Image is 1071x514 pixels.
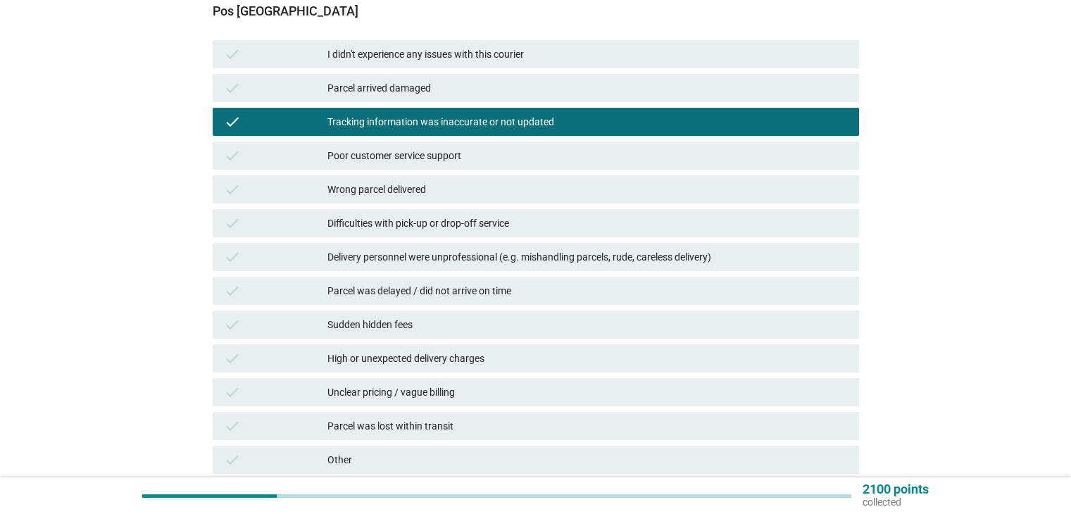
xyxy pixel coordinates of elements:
[327,282,847,299] div: Parcel was delayed / did not arrive on time
[224,181,241,198] i: check
[327,181,847,198] div: Wrong parcel delivered
[863,496,929,508] p: collected
[224,418,241,434] i: check
[224,113,241,130] i: check
[224,46,241,63] i: check
[327,80,847,96] div: Parcel arrived damaged
[224,350,241,367] i: check
[224,282,241,299] i: check
[224,215,241,232] i: check
[224,147,241,164] i: check
[224,80,241,96] i: check
[213,1,859,20] div: Pos [GEOGRAPHIC_DATA]
[224,451,241,468] i: check
[327,451,847,468] div: Other
[327,147,847,164] div: Poor customer service support
[327,418,847,434] div: Parcel was lost within transit
[224,316,241,333] i: check
[327,249,847,265] div: Delivery personnel were unprofessional (e.g. mishandling parcels, rude, careless delivery)
[224,384,241,401] i: check
[224,249,241,265] i: check
[327,113,847,130] div: Tracking information was inaccurate or not updated
[327,384,847,401] div: Unclear pricing / vague billing
[327,316,847,333] div: Sudden hidden fees
[863,483,929,496] p: 2100 points
[327,46,847,63] div: I didn't experience any issues with this courier
[327,215,847,232] div: Difficulties with pick-up or drop-off service
[327,350,847,367] div: High or unexpected delivery charges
